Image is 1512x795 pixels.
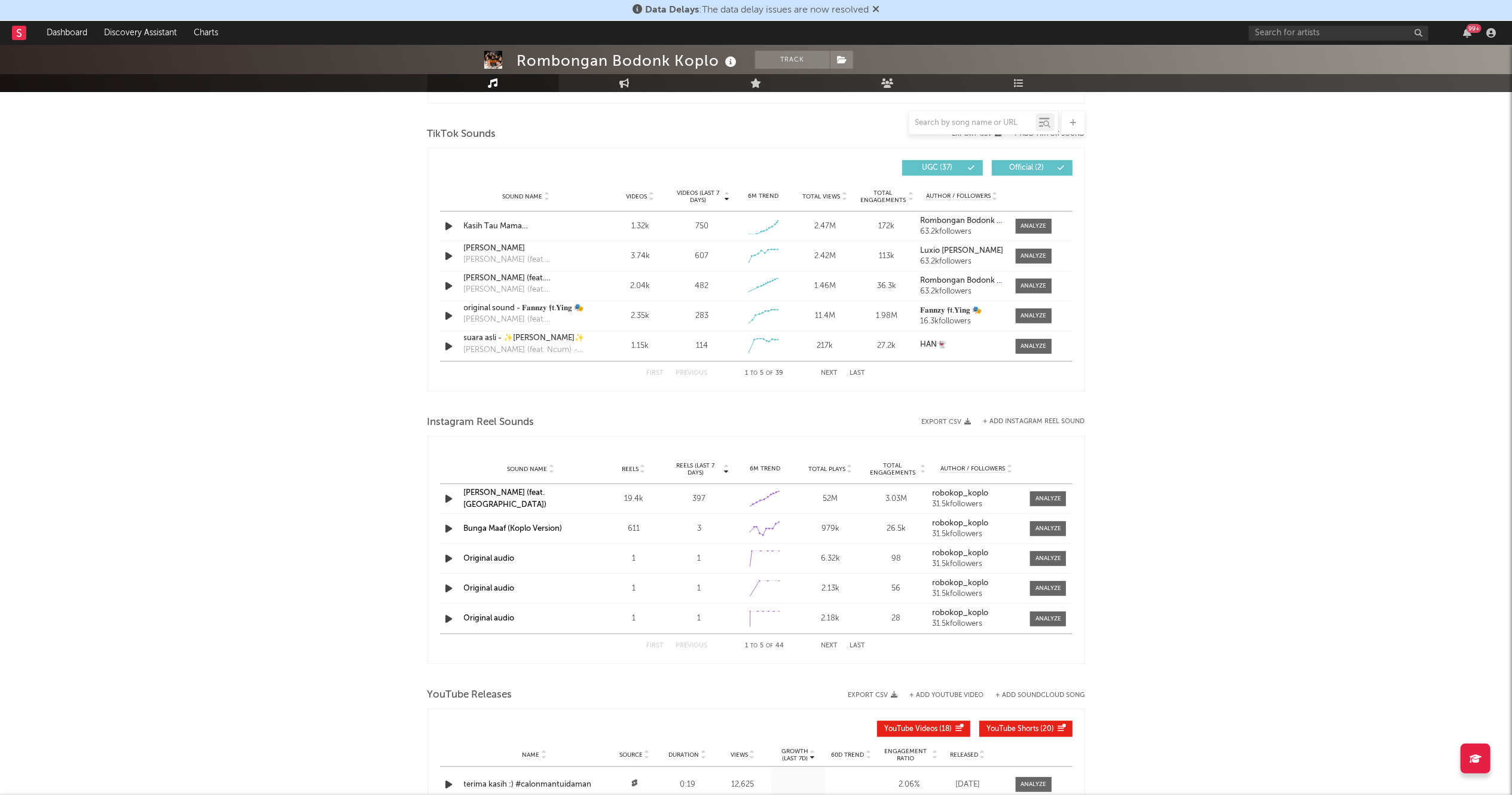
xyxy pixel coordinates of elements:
div: 607 [695,250,708,262]
button: Next [821,643,838,649]
div: Rombongan Bodonk Koplo [517,51,740,71]
span: Engagement Ratio [881,748,931,762]
strong: robokop_koplo [932,609,988,617]
div: 3.03M [866,493,926,505]
button: Track [755,51,830,69]
div: 63.2k followers [920,258,1003,266]
span: Author / Followers [941,465,1006,473]
span: to [750,643,757,649]
div: 36.3k [859,280,914,292]
div: + Add YouTube Video [898,692,984,699]
div: 12,625 [717,779,769,791]
a: original sound - 𝐅𝐚𝐧𝐧𝐳𝐲 𝖋𝖙.𝐘𝐢𝐧𝐠 🎭 [464,302,589,314]
div: 2.35k [613,310,668,322]
div: 283 [695,310,708,322]
span: Views [731,751,748,759]
span: ( 20 ) [987,726,1055,733]
p: (Last 7d) [781,755,808,762]
div: 217k [797,340,853,352]
span: Sound Name [503,193,543,200]
div: 11.4M [797,310,853,322]
a: robokop_koplo [932,519,1022,528]
button: + Add SoundCloud Song [984,692,1085,699]
strong: HAN👻 [920,341,946,348]
span: Source [619,751,643,759]
button: YouTube Videos(18) [877,721,970,737]
span: Total Plays [808,466,845,473]
button: Last [850,370,866,377]
strong: Rombongan Bodonk Koplo [920,217,1018,225]
div: 1 5 39 [732,366,798,381]
div: 16.3k followers [920,317,1003,326]
span: 60D Trend [832,751,865,759]
strong: 𝐅𝐚𝐧𝐧𝐳𝐲 𝖋𝖙.𝐘𝐢𝐧𝐠 🎭 [920,307,982,314]
span: Total Views [802,193,840,200]
span: Total Engagements [866,462,919,476]
button: Next [821,370,838,377]
div: 1.15k [613,340,668,352]
div: 31.5k followers [932,530,1022,539]
div: 31.5k followers [932,620,1022,628]
button: Export CSV [922,418,972,426]
div: 1 [670,553,729,565]
a: Discovery Assistant [96,21,185,45]
button: + Add YouTube Video [910,692,984,699]
span: Author / Followers [926,192,991,200]
a: suara asli - ✨[PERSON_NAME]✨ [464,332,589,344]
button: First [647,643,664,649]
div: 27.2k [859,340,914,352]
div: 1 [604,613,664,625]
div: 2.13k [801,583,860,595]
div: 2.18k [801,613,860,625]
a: robokop_koplo [932,490,1022,498]
div: 172k [859,221,914,233]
div: 3 [670,523,729,535]
a: robokop_koplo [932,549,1022,558]
div: 979k [801,523,860,535]
div: 31.5k followers [932,590,1022,598]
div: [PERSON_NAME] (feat. [GEOGRAPHIC_DATA]) [464,254,589,266]
div: [PERSON_NAME] (feat. Ncum) - Breakbeat BKB Version [464,344,589,356]
strong: Rombongan Bodonk [PERSON_NAME] & Ncumdeui [920,277,1105,285]
p: Growth [781,748,808,755]
div: terima kasih :) #calonmantuidaman [464,779,605,791]
div: 3.74k [613,250,668,262]
strong: robokop_koplo [932,549,988,557]
div: 113k [859,250,914,262]
div: 1 [604,553,664,565]
div: 611 [604,523,664,535]
button: YouTube Shorts(20) [979,721,1073,737]
div: 114 [696,340,708,352]
strong: Luxio [PERSON_NAME] [920,247,1003,255]
strong: robokop_koplo [932,519,988,527]
button: 99+ [1463,28,1471,38]
div: 397 [670,493,729,505]
span: Instagram Reel Sounds [427,415,534,430]
a: [PERSON_NAME] (feat. [GEOGRAPHIC_DATA]) [464,489,547,509]
div: 1.98M [859,310,914,322]
div: 56 [866,583,926,595]
span: Dismiss [872,5,879,15]
a: robokop_koplo [932,579,1022,588]
div: 0:19 [664,779,711,791]
div: 31.5k followers [932,560,1022,568]
strong: robokop_koplo [932,490,988,497]
div: 2.42M [797,250,853,262]
a: HAN👻 [920,341,1003,349]
button: Last [850,643,866,649]
div: 1 [604,583,664,595]
button: + Add SoundCloud Song [996,692,1085,699]
button: Export CSV [848,692,898,699]
div: 6.32k [801,553,860,565]
button: Previous [676,643,708,649]
div: Kasih Tau Mama ([PERSON_NAME]) [464,221,589,233]
span: YouTube Shorts [987,726,1039,733]
span: Name [522,751,539,759]
div: [PERSON_NAME] [464,243,589,255]
span: Sound Name [507,466,547,473]
a: Bunga Maaf (Koplo Version) [464,525,563,533]
span: to [751,371,758,376]
span: Videos [627,193,647,200]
